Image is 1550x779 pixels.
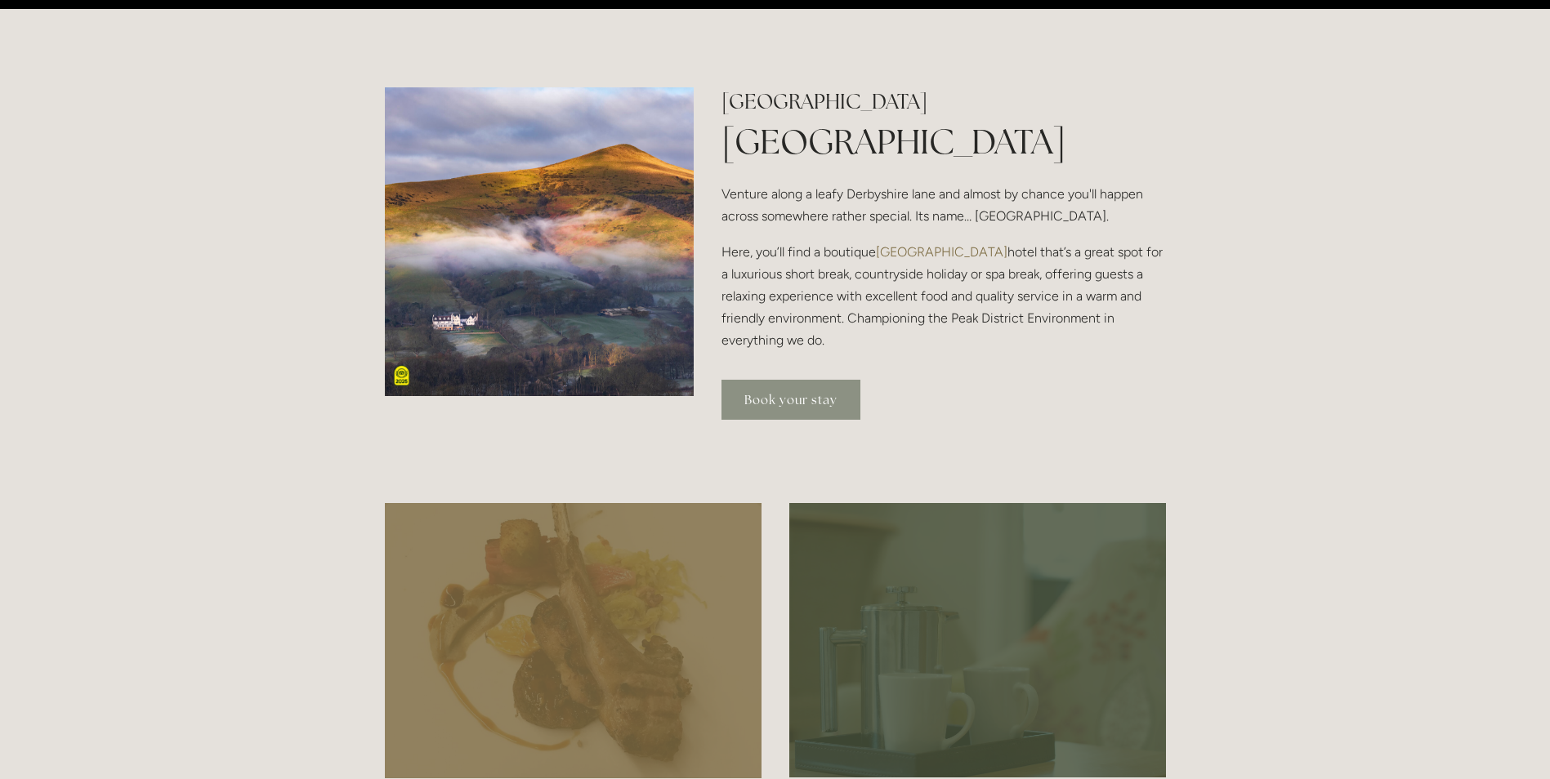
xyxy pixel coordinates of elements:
a: Cutlet and shoulder of Cabrito goat, smoked aubergine, beetroot terrine, savoy cabbage, melting b... [385,503,762,778]
p: Venture along a leafy Derbyshire lane and almost by chance you'll happen across somewhere rather ... [721,183,1165,227]
a: Book your stay [721,380,860,420]
a: photo of a tea tray and its cups, Losehill House [789,503,1166,777]
p: Here, you’ll find a boutique hotel that’s a great spot for a luxurious short break, countryside h... [721,241,1165,352]
h2: [GEOGRAPHIC_DATA] [721,87,1165,116]
a: [GEOGRAPHIC_DATA] [876,244,1007,260]
h1: [GEOGRAPHIC_DATA] [721,118,1165,166]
